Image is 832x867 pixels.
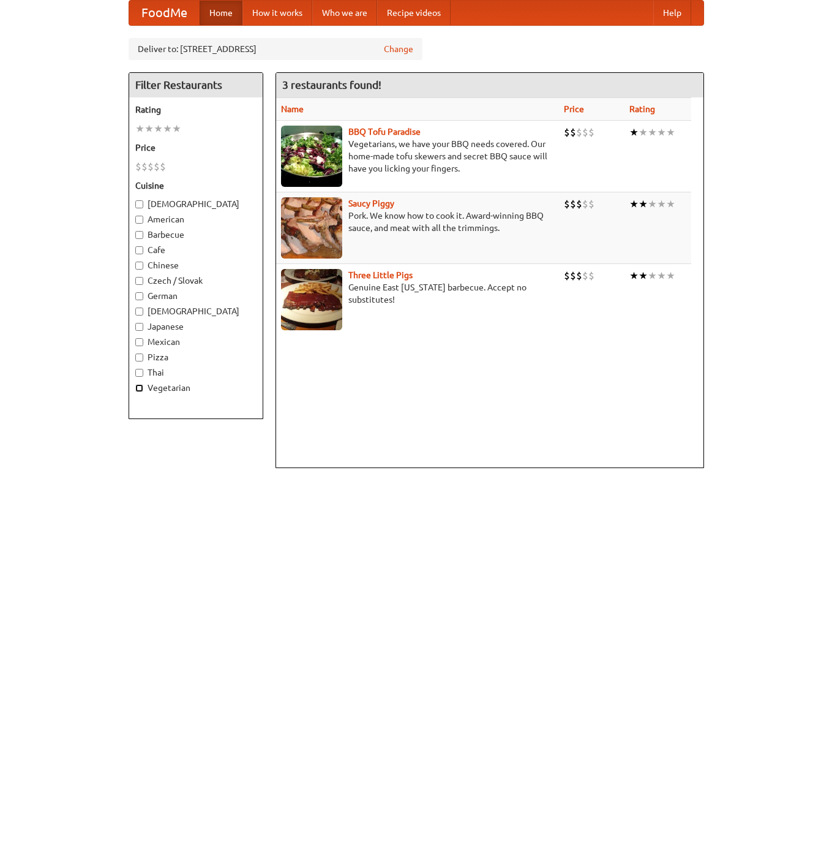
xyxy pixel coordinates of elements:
a: FoodMe [129,1,200,25]
input: Vegetarian [135,384,143,392]
li: $ [570,126,576,139]
label: Cafe [135,244,257,256]
label: German [135,290,257,302]
a: Who we are [312,1,377,25]
a: Name [281,104,304,114]
a: Home [200,1,242,25]
a: Help [653,1,691,25]
input: Mexican [135,338,143,346]
li: ★ [648,269,657,282]
li: ★ [657,126,666,139]
li: $ [154,160,160,173]
li: ★ [172,122,181,135]
h4: Filter Restaurants [129,73,263,97]
label: Vegetarian [135,382,257,394]
li: $ [570,269,576,282]
li: $ [160,160,166,173]
li: $ [148,160,154,173]
a: BBQ Tofu Paradise [348,127,421,137]
li: $ [141,160,148,173]
a: Price [564,104,584,114]
li: ★ [666,126,675,139]
li: ★ [666,269,675,282]
label: Mexican [135,336,257,348]
li: ★ [135,122,144,135]
li: $ [588,126,594,139]
label: Chinese [135,259,257,271]
input: German [135,292,143,300]
div: Deliver to: [STREET_ADDRESS] [129,38,422,60]
label: Pizza [135,351,257,363]
li: ★ [629,126,639,139]
label: Barbecue [135,229,257,241]
li: $ [564,126,570,139]
p: Genuine East [US_STATE] barbecue. Accept no substitutes! [281,281,554,306]
a: Rating [629,104,655,114]
ng-pluralize: 3 restaurants found! [282,79,381,91]
li: ★ [639,197,648,211]
li: $ [582,269,588,282]
img: littlepigs.jpg [281,269,342,330]
li: $ [564,269,570,282]
li: ★ [163,122,172,135]
li: ★ [648,126,657,139]
li: $ [588,269,594,282]
li: ★ [639,126,648,139]
li: $ [570,197,576,211]
img: tofuparadise.jpg [281,126,342,187]
input: Pizza [135,354,143,362]
li: ★ [666,197,675,211]
label: Thai [135,366,257,379]
li: ★ [629,269,639,282]
li: ★ [629,197,639,211]
li: $ [582,197,588,211]
input: Cafe [135,246,143,254]
h5: Cuisine [135,180,257,192]
li: ★ [639,269,648,282]
a: Saucy Piggy [348,199,394,208]
input: Japanese [135,323,143,331]
input: Thai [135,369,143,377]
li: $ [564,197,570,211]
label: [DEMOGRAPHIC_DATA] [135,305,257,317]
li: $ [135,160,141,173]
p: Pork. We know how to cook it. Award-winning BBQ sauce, and meat with all the trimmings. [281,210,554,234]
input: Chinese [135,262,143,270]
li: ★ [657,197,666,211]
label: Japanese [135,320,257,333]
li: ★ [144,122,154,135]
li: $ [576,269,582,282]
li: ★ [154,122,163,135]
input: [DEMOGRAPHIC_DATA] [135,200,143,208]
img: saucy.jpg [281,197,342,259]
li: $ [582,126,588,139]
input: American [135,216,143,224]
label: Czech / Slovak [135,274,257,287]
p: Vegetarians, we have your BBQ needs covered. Our home-made tofu skewers and secret BBQ sauce will... [281,138,554,175]
a: Recipe videos [377,1,451,25]
input: Czech / Slovak [135,277,143,285]
li: $ [588,197,594,211]
a: How it works [242,1,312,25]
a: Change [384,43,413,55]
label: American [135,213,257,225]
li: ★ [648,197,657,211]
li: $ [576,197,582,211]
h5: Price [135,142,257,154]
a: Three Little Pigs [348,270,413,280]
li: $ [576,126,582,139]
label: [DEMOGRAPHIC_DATA] [135,198,257,210]
input: Barbecue [135,231,143,239]
input: [DEMOGRAPHIC_DATA] [135,308,143,316]
li: ★ [657,269,666,282]
h5: Rating [135,104,257,116]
